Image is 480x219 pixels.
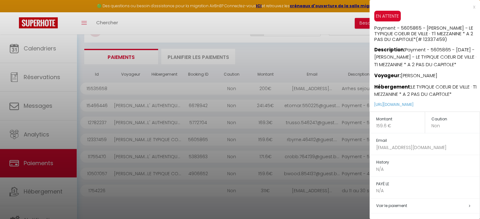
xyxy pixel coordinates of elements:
h5: Caution [431,116,480,123]
div: x [370,3,475,11]
h5: Montant [376,116,425,123]
p: [EMAIL_ADDRESS][DOMAIN_NAME] [376,144,480,151]
h5: Email [376,137,480,144]
button: Ouvrir le widget de chat LiveChat [5,3,24,21]
strong: Description: [374,46,405,53]
p: LE TYPIQUE COEUR DE VILLE · T1 MEZZANINE * A 2 PAS DU CAPITOLE* [374,79,480,98]
p: N/A [376,166,480,173]
h5: Payment - 5605865 - [PERSON_NAME] - LE TYPIQUE COEUR DE VILLE · T1 MEZZANINE * A 2 PAS DU CAPITOLE* [374,21,480,42]
p: Non [431,123,480,129]
p: [PERSON_NAME] [374,68,480,79]
p: Payment - 5605865 - [DATE] - [PERSON_NAME] - LE TYPIQUE COEUR DE VILLE · T1 MEZZANINE * A 2 PAS D... [374,42,480,68]
h5: PAYÉ LE [376,181,480,188]
span: (# 12337459) [416,36,447,43]
p: 159.6 € [376,123,425,129]
h5: History [376,159,480,166]
strong: Voyageur: [374,72,401,79]
a: [URL][DOMAIN_NAME] [374,102,413,107]
p: N/A [376,187,480,194]
a: Voir le paiement [376,203,407,208]
span: EN ATTENTE [374,11,401,21]
strong: Hébergement: [374,84,411,90]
